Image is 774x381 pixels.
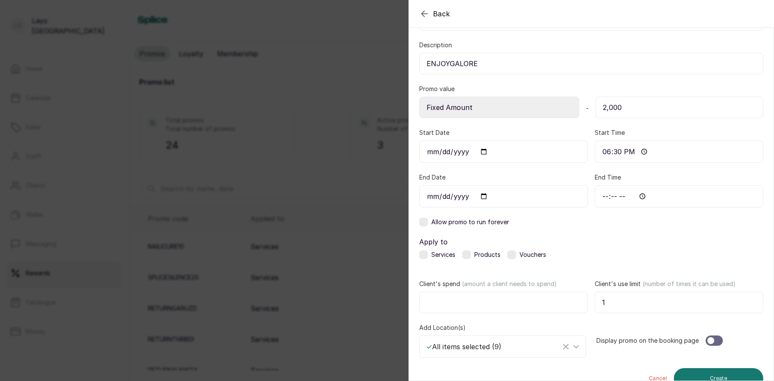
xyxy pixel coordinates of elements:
[426,342,432,351] span: ✓
[462,280,557,287] span: (amount a client needs to spend)
[561,341,571,352] button: Clear Selected
[642,280,736,287] span: (number of times it can be used)
[596,97,763,118] input: 2
[419,128,449,137] label: Start Date
[419,280,557,288] label: Client's spend
[419,9,450,19] button: Back
[419,41,452,49] label: Description
[419,173,445,182] label: End Date
[474,250,501,259] span: Products
[433,9,450,19] span: Back
[419,85,455,93] label: Promo value
[596,336,699,345] label: Display promo on the booking page
[431,250,455,259] span: Services
[595,280,736,288] label: Client's use limit
[431,218,509,226] span: Allow promo to run forever
[419,323,466,332] label: Add Location(s)
[595,173,621,182] label: End Time
[519,250,546,259] span: Vouchers
[419,140,588,163] input: DD/MM/YY
[419,237,763,247] label: Apply to
[419,53,763,74] input: A brief description of this service
[426,341,561,352] div: All items selected ( 9 )
[419,185,588,207] input: DD/MM/YY
[595,128,625,137] label: Start Time
[586,104,589,113] span: -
